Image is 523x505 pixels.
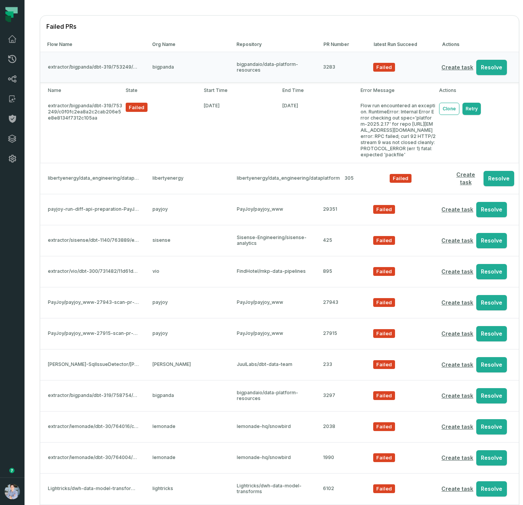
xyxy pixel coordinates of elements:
[441,330,473,338] button: Create task
[40,163,519,193] button: libertyenergy/data_engineering/dataplatform-305-gamma968-mendeleevlibertyenergylibertyenergy/data...
[204,87,279,93] div: Start Time
[390,174,412,183] span: Failed
[40,349,519,380] button: [PERSON_NAME]-SqlIssueDetector/[PERSON_NAME]-1242474[PERSON_NAME]JuulLabs/dbt-data-team233FailedC...
[323,424,359,430] div: 2038
[476,202,507,217] button: Resolve
[237,362,310,367] div: JuulLabs/dbt-data-team
[476,326,507,341] button: Resolve
[441,423,473,431] button: Create task
[152,238,223,243] div: sisense
[323,362,359,367] div: 233
[439,87,514,93] div: Actions
[152,455,223,461] div: lemonade
[451,171,480,186] button: Create task
[40,287,519,318] button: PayJoy/payjoy_www-27943-scan-pr-PayJoy/payjoy_www-27943-hilarious-mongoosepayjoyPayJoy/payjoy_www...
[237,424,310,430] div: lemonade-hq/snowbird
[344,175,376,181] div: 305
[476,450,507,466] button: Resolve
[45,238,139,243] div: extractor/sisense/dbt-1140/763889/e7e48330e5f40ce32f4416c87ad5ed5f7973b857
[323,238,359,243] div: 425
[152,393,223,398] div: bigpanda
[45,362,139,367] div: [PERSON_NAME]-SqlIssueDetector/[PERSON_NAME]-1242474
[204,103,279,158] div: [DATE]
[237,207,310,212] div: PayJoy/payjoy_www
[373,453,395,462] span: Failed
[40,194,519,225] button: payjoy-run-diff-api-preparation-PayJoy/payjoy_www-29351-spiked-cheetahpayjoyPayJoy/payjoy_www2935...
[476,60,507,75] button: Resolve
[152,331,223,336] div: payjoy
[323,207,359,212] div: 29351
[45,64,139,70] div: extractor/bigpanda/dbt-319/753249/c0f0fc2ea8a2c2cab206e5e8e8134f7312c105aa
[45,207,139,212] div: payjoy-run-diff-api-preparation-PayJoy/payjoy_www-29351-spiked-cheetah
[152,362,223,367] div: [PERSON_NAME]
[441,361,473,369] button: Create task
[441,454,473,462] button: Create task
[237,483,310,494] div: Lightricks/dwh-data-model-transforms
[40,473,519,504] button: Lightricks/dwh-data-model-transforms-6102-scan-pr-Lightricks/dwh-data-model-transforms-6102-horne...
[323,269,359,274] div: 895
[45,455,139,461] div: extractor/lemonade/dbt-30/764004/88eb4e99236d1c5fde36d633beaca0d25a11334b
[373,329,395,338] span: Failed
[476,388,507,403] button: Resolve
[476,233,507,248] button: Resolve
[323,331,359,336] div: 27915
[373,391,395,400] span: Failed
[5,484,20,499] img: avatar of Alon Nafta
[323,393,359,398] div: 3297
[237,300,310,305] div: PayJoy/payjoy_www
[40,380,519,411] button: extractor/bigpanda/dbt-319/758754/1129d719650a58f10d2c2e79e4132f29900e46d2bigpandabigpandaio/data...
[40,82,519,162] div: extractor/bigpanda/dbt-319/753249/c0f0fc2ea8a2c2cab206e5e8e8134f7312c105aabigpandabigpandaio/data...
[323,300,359,305] div: 27943
[373,422,395,431] span: Failed
[484,171,514,186] button: Resolve
[462,103,481,115] button: Retry
[282,103,357,158] div: [DATE]
[476,419,507,434] button: Resolve
[237,235,310,246] div: Sisense-Engineering/sisense-analytics
[40,442,519,473] button: extractor/lemonade/dbt-30/764004/88eb4e99236d1c5fde36d633beaca0d25a11334blemonadelemonade-hq/snow...
[40,52,519,82] button: extractor/bigpanda/dbt-319/753249/c0f0fc2ea8a2c2cab206e5e8e8134f7312c105aabigpandabigpandaio/data...
[323,64,359,70] div: 3283
[476,264,507,279] button: Resolve
[374,41,428,48] div: latest Run Succeed
[237,62,310,73] div: bigpandaio/data-platform-resources
[45,87,123,93] div: Name
[40,318,519,349] button: PayJoy/payjoy_www-27915-scan-pr-PayJoy/payjoy_www-27915-calm-boapayjoyPayJoy/payjoy_www27915Faile...
[323,486,359,492] div: 6102
[152,424,223,430] div: lemonade
[442,41,515,48] div: Actions
[40,225,519,256] button: extractor/sisense/dbt-1140/763889/e7e48330e5f40ce32f4416c87ad5ed5f7973b857sisenseSisense-Engineer...
[441,237,473,244] button: Create task
[361,103,436,158] div: Flow run encountered an exception. RuntimeError: Internal Error Error checking out spec='platform...
[361,87,436,93] div: Error Message
[40,16,519,37] div: Failed PRs
[44,41,138,48] div: Flow Name
[237,455,310,461] div: lemonade-hq/snowbird
[441,268,473,275] button: Create task
[237,269,310,274] div: FindHotel/mkp-data-pipelines
[152,207,223,212] div: payjoy
[373,267,395,276] span: Failed
[373,484,395,493] span: Failed
[152,64,223,70] div: bigpanda
[152,269,223,274] div: vio
[152,175,223,181] div: libertyenergy
[40,411,519,442] button: extractor/lemonade/dbt-30/764016/cca46500a3adb161cf5b1e1921f9df60e16205e2lemonadelemonade-hq/snow...
[45,175,139,181] div: libertyenergy/data_engineering/dataplatform-305-gamma968-mendeleev
[476,357,507,372] button: Resolve
[476,295,507,310] button: Resolve
[441,64,473,71] button: Create task
[45,103,123,158] div: extractor/bigpanda/dbt-319/753249/c0f0fc2ea8a2c2cab206e5e8e8134f7312c105aa
[237,331,310,336] div: PayJoy/payjoy_www
[373,236,395,245] span: Failed
[373,63,395,72] span: Failed
[45,486,139,492] div: Lightricks/dwh-data-model-transforms-6102-scan-pr-Lightricks/dwh-data-model-transforms-6102-horne...
[441,485,473,493] button: Create task
[40,256,519,287] button: extractor/vio/dbt-300/731482/11d61d240fe428a269681fe7659bd2e792852c8dvioFindHotel/mkp-data-pipeli...
[323,455,359,461] div: 1990
[323,41,360,48] div: PR Number
[126,103,148,112] span: Failed
[152,486,223,492] div: lightricks
[373,298,395,307] span: Failed
[152,41,223,48] div: Org Name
